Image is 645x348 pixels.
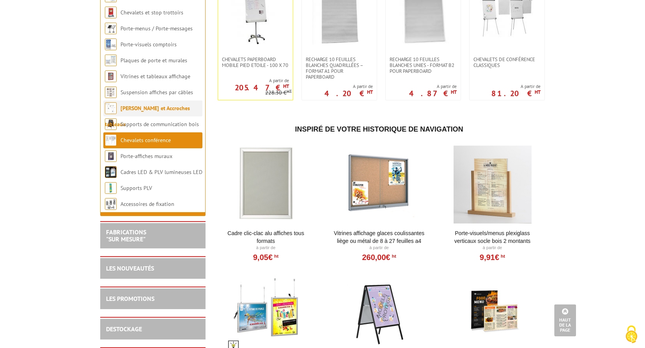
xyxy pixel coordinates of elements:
span: Chevalets Paperboard Mobile Pied Etoile - 100 x 70 [222,56,289,68]
p: À partir de [218,245,314,251]
sup: HT [535,89,540,95]
a: Suspension affiches par câbles [120,89,193,96]
img: Supports PLV [105,182,117,194]
img: Accessoires de fixation [105,198,117,210]
p: 81.20 € [491,91,540,96]
p: 228.30 € [265,90,292,96]
img: Suspension affiches par câbles [105,86,117,98]
p: 4.87 € [409,91,457,96]
a: Porte-affiches muraux [120,153,172,160]
a: Chevalets et stop trottoirs [120,9,183,16]
a: Plaques de porte et murales [120,57,187,64]
sup: HT [273,253,278,259]
span: Recharge 10 feuilles blanches quadrillées – format A1 pour Paperboard [306,56,373,80]
span: A partir de [218,77,289,84]
p: 205.47 € [235,85,289,90]
img: Cimaises et Accroches tableaux [105,102,117,114]
sup: HT [499,253,505,259]
sup: HT [367,89,373,95]
img: Plaques de porte et murales [105,54,117,66]
a: Supports PLV [120,185,152,192]
span: Inspiré de votre historique de navigation [295,125,463,133]
sup: HT [287,88,292,94]
img: Cadres LED & PLV lumineuses LED [105,166,117,178]
a: Recharge 10 feuilles blanches quadrillées – format A1 pour Paperboard [302,56,377,80]
img: Chevalets conférence [105,134,117,146]
a: 9,91€HT [480,255,505,260]
span: A partir de [491,83,540,90]
a: Porte-visuels comptoirs [120,41,177,48]
a: Recharge 10 feuilles blanches unies - format B2 pour Paperboard [386,56,461,74]
a: Porte-Visuels/Menus Plexiglass Verticaux Socle Bois 2 Montants [444,229,540,245]
a: Haut de la page [554,304,576,336]
a: LES NOUVEAUTÉS [106,264,154,272]
a: FABRICATIONS"Sur Mesure" [106,228,146,243]
a: Chevalets conférence [120,137,171,144]
sup: HT [283,83,289,90]
img: Cookies (fenêtre modale) [622,325,641,344]
img: Porte-visuels comptoirs [105,39,117,50]
img: Porte-affiches muraux [105,150,117,162]
a: Supports de communication bois [120,121,199,128]
span: Chevalets de Conférence Classiques [473,56,540,68]
a: Porte-menus / Porte-messages [120,25,193,32]
img: Vitrines et tableaux affichage [105,70,117,82]
p: À partir de [331,245,427,251]
a: Cadres LED & PLV lumineuses LED [120,169,202,176]
a: Vitrines affichage glaces coulissantes liège ou métal de 8 à 27 feuilles A4 [331,229,427,245]
sup: HT [451,89,457,95]
span: Recharge 10 feuilles blanches unies - format B2 pour Paperboard [390,56,457,74]
button: Cookies (fenêtre modale) [618,322,645,348]
sup: HT [390,253,396,259]
a: Chevalets de Conférence Classiques [470,56,544,68]
a: 9,05€HT [253,255,278,260]
a: Vitrines et tableaux affichage [120,73,190,80]
a: Cadre Clic-Clac Alu affiches tous formats [218,229,314,245]
span: A partir de [324,83,373,90]
a: DESTOCKAGE [106,325,142,333]
img: Porte-menus / Porte-messages [105,23,117,34]
span: A partir de [409,83,457,90]
img: Chevalets et stop trottoirs [105,7,117,18]
a: Chevalets Paperboard Mobile Pied Etoile - 100 x 70 [218,56,293,68]
a: LES PROMOTIONS [106,295,154,302]
a: Accessoires de fixation [120,200,174,207]
p: À partir de [444,245,540,251]
a: [PERSON_NAME] et Accroches tableaux [105,105,190,128]
a: 260,00€HT [362,255,396,260]
p: 4.20 € [324,91,373,96]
